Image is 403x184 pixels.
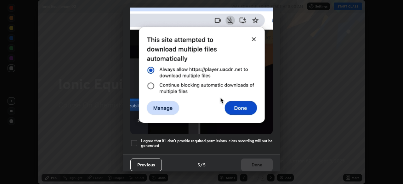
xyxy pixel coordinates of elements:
[141,138,273,148] h5: I agree that if I don't provide required permissions, class recording will not be generated
[201,161,202,168] h4: /
[130,159,162,171] button: Previous
[197,161,200,168] h4: 5
[203,161,206,168] h4: 5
